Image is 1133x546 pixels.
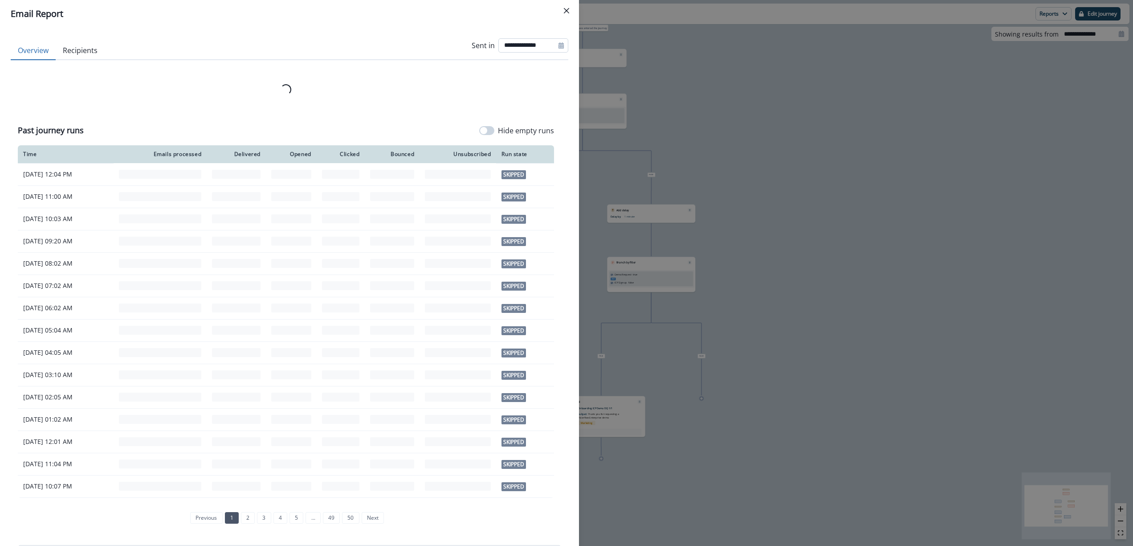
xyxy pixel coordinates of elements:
p: [DATE] 08:02 AM [23,259,108,268]
div: Unsubscribed [425,151,491,158]
a: Page 5 [289,512,303,524]
p: [DATE] 11:00 AM [23,192,108,201]
span: Skipped [501,237,526,246]
div: Emails processed [119,151,201,158]
span: Skipped [501,259,526,268]
p: [DATE] 07:02 AM [23,281,108,290]
button: Recipients [56,41,105,60]
button: Overview [11,41,56,60]
span: Skipped [501,371,526,380]
a: Jump forward [306,512,320,524]
div: Email Report [11,7,568,21]
a: Next page [362,512,384,524]
a: Page 1 is your current page [225,512,239,524]
p: [DATE] 10:03 AM [23,214,108,223]
div: Time [23,151,108,158]
p: [DATE] 09:20 AM [23,237,108,246]
span: Skipped [501,393,526,402]
p: [DATE] 06:02 AM [23,304,108,312]
span: Skipped [501,304,526,313]
p: Hide empty runs [498,125,554,136]
div: Clicked [322,151,360,158]
a: Page 49 [323,512,340,524]
p: [DATE] 02:05 AM [23,393,108,402]
p: [DATE] 12:04 PM [23,170,108,179]
a: Page 50 [342,512,359,524]
p: [DATE] 10:07 PM [23,482,108,491]
p: Past journey runs [18,124,84,136]
p: Sent in [472,40,495,51]
div: Bounced [370,151,414,158]
a: Page 2 [241,512,255,524]
span: Skipped [501,482,526,491]
p: [DATE] 05:04 AM [23,326,108,335]
a: Page 4 [273,512,287,524]
ul: Pagination [188,512,384,524]
span: Skipped [501,215,526,224]
span: Skipped [501,415,526,424]
div: Run state [501,151,549,158]
span: Skipped [501,326,526,335]
span: Skipped [501,438,526,447]
span: Skipped [501,170,526,179]
span: Skipped [501,349,526,357]
p: [DATE] 01:02 AM [23,415,108,424]
p: [DATE] 04:05 AM [23,348,108,357]
span: Skipped [501,193,526,201]
a: Page 3 [257,512,271,524]
p: [DATE] 12:01 AM [23,437,108,446]
p: [DATE] 03:10 AM [23,370,108,379]
span: Skipped [501,460,526,469]
p: [DATE] 11:04 PM [23,460,108,468]
span: Skipped [501,282,526,291]
div: Delivered [212,151,261,158]
button: Close [559,4,574,18]
div: Opened [271,151,311,158]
